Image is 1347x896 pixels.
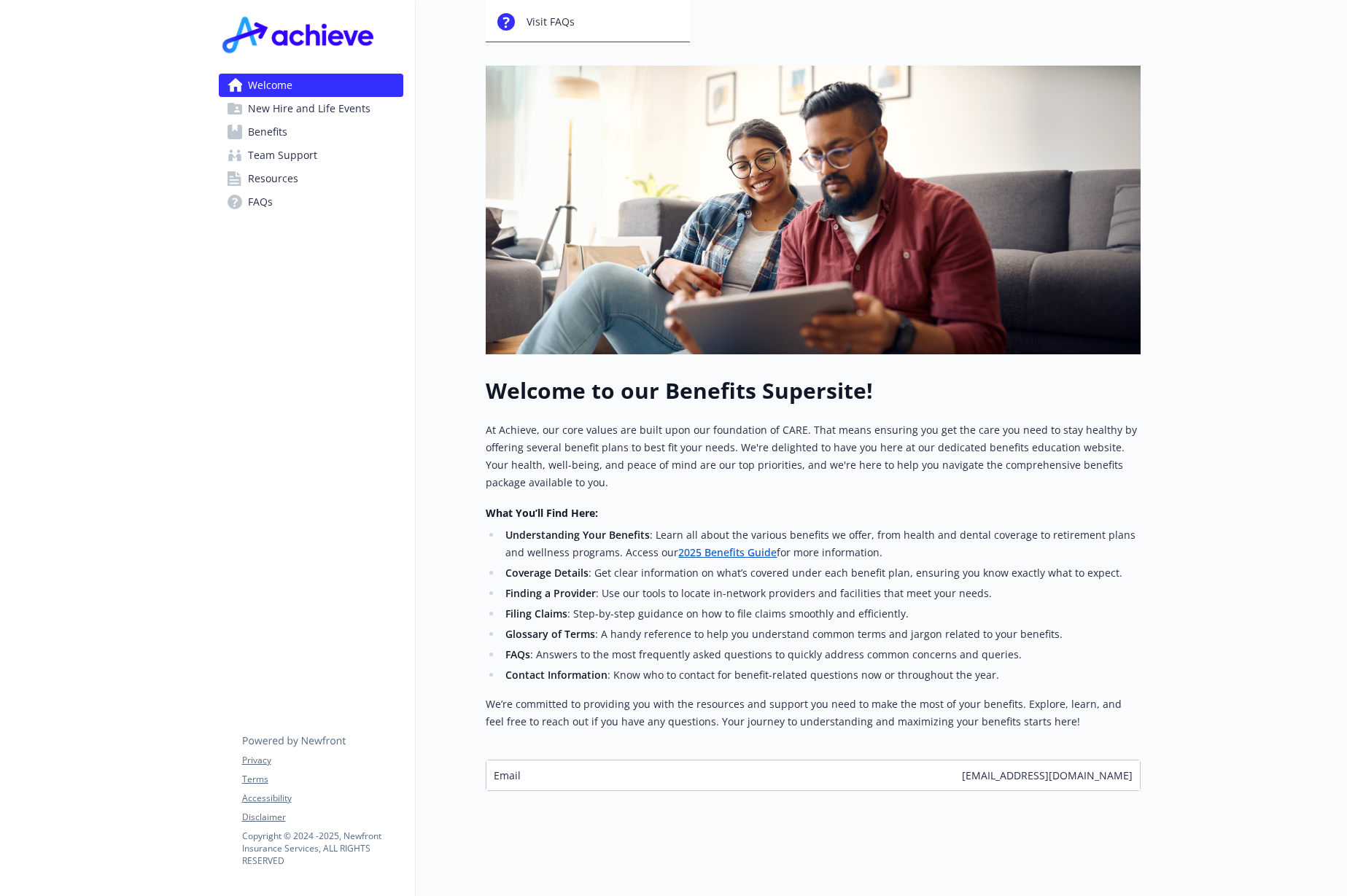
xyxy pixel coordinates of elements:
li: : A handy reference to help you understand common terms and jargon related to your benefits. [502,626,1141,643]
span: Team Support [248,144,317,167]
li: : Use our tools to locate in-network providers and facilities that meet your needs. [502,585,1141,602]
a: FAQs [219,190,403,214]
li: : Answers to the most frequently asked questions to quickly address common concerns and queries. [502,646,1141,663]
img: overview page banner [486,66,1141,354]
p: At Achieve, our core values are built upon our foundation of CARE. That means ensuring you get th... [486,421,1141,491]
strong: What You’ll Find Here: [486,506,598,520]
span: Visit FAQs [527,8,575,36]
a: Disclaimer [242,811,403,824]
span: Benefits [248,120,287,144]
h1: Welcome to our Benefits Supersite! [486,378,1141,404]
span: Welcome [248,74,292,97]
a: Team Support [219,144,403,167]
a: Accessibility [242,792,403,805]
span: New Hire and Life Events [248,97,370,120]
li: : Learn all about the various benefits we offer, from health and dental coverage to retirement pl... [502,526,1141,561]
strong: Finding a Provider [505,586,596,600]
li: : Get clear information on what’s covered under each benefit plan, ensuring you know exactly what... [502,564,1141,582]
li: : Step-by-step guidance on how to file claims smoothly and efficiently. [502,605,1141,623]
li: : Know who to contact for benefit-related questions now or throughout the year. [502,666,1141,684]
a: New Hire and Life Events [219,97,403,120]
span: Resources [248,167,298,190]
a: Terms [242,773,403,786]
strong: Filing Claims [505,607,567,620]
span: FAQs [248,190,273,214]
span: Email [494,768,521,783]
a: Privacy [242,754,403,767]
a: Resources [219,167,403,190]
strong: FAQs [505,647,530,661]
p: Copyright © 2024 - 2025 , Newfront Insurance Services, ALL RIGHTS RESERVED [242,830,403,867]
strong: Contact Information [505,668,607,682]
span: [EMAIL_ADDRESS][DOMAIN_NAME] [962,768,1133,783]
a: Welcome [219,74,403,97]
a: 2025 Benefits Guide [678,545,777,559]
strong: Glossary of Terms [505,627,595,641]
a: Benefits [219,120,403,144]
strong: Understanding Your Benefits [505,528,650,542]
p: We’re committed to providing you with the resources and support you need to make the most of your... [486,696,1141,731]
strong: Coverage Details [505,566,589,580]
